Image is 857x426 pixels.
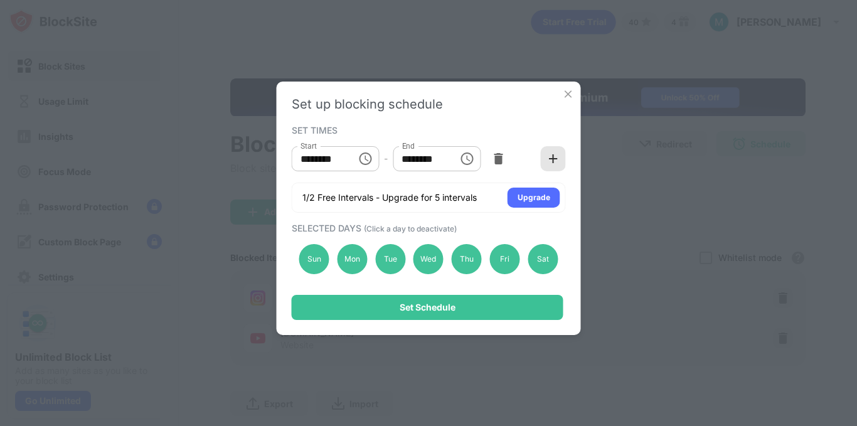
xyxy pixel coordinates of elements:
[400,302,455,312] div: Set Schedule
[301,141,317,151] label: Start
[490,244,520,274] div: Fri
[364,224,457,233] span: (Click a day to deactivate)
[562,88,575,100] img: x-button.svg
[292,223,563,233] div: SELECTED DAYS
[353,146,378,171] button: Choose time, selected time is 8:30 AM
[518,191,550,204] div: Upgrade
[292,125,563,135] div: SET TIMES
[337,244,367,274] div: Mon
[528,244,558,274] div: Sat
[375,244,405,274] div: Tue
[299,244,329,274] div: Sun
[452,244,482,274] div: Thu
[454,146,479,171] button: Choose time, selected time is 7:00 PM
[302,191,477,204] div: 1/2 Free Intervals - Upgrade for 5 intervals
[292,97,566,112] div: Set up blocking schedule
[402,141,415,151] label: End
[384,152,388,166] div: -
[413,244,444,274] div: Wed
